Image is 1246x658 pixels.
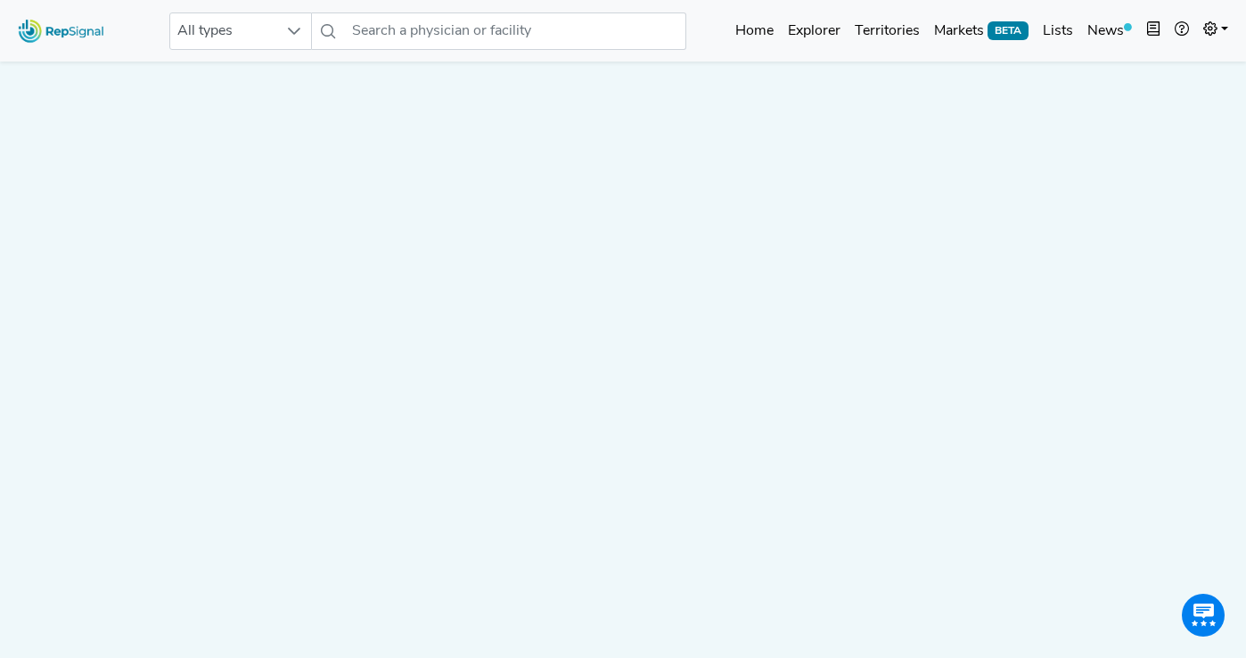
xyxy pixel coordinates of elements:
[927,13,1036,49] a: MarketsBETA
[988,21,1029,39] span: BETA
[1036,13,1080,49] a: Lists
[1139,13,1168,49] button: Intel Book
[848,13,927,49] a: Territories
[728,13,781,49] a: Home
[781,13,848,49] a: Explorer
[345,12,685,50] input: Search a physician or facility
[1080,13,1139,49] a: News
[170,13,277,49] span: All types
